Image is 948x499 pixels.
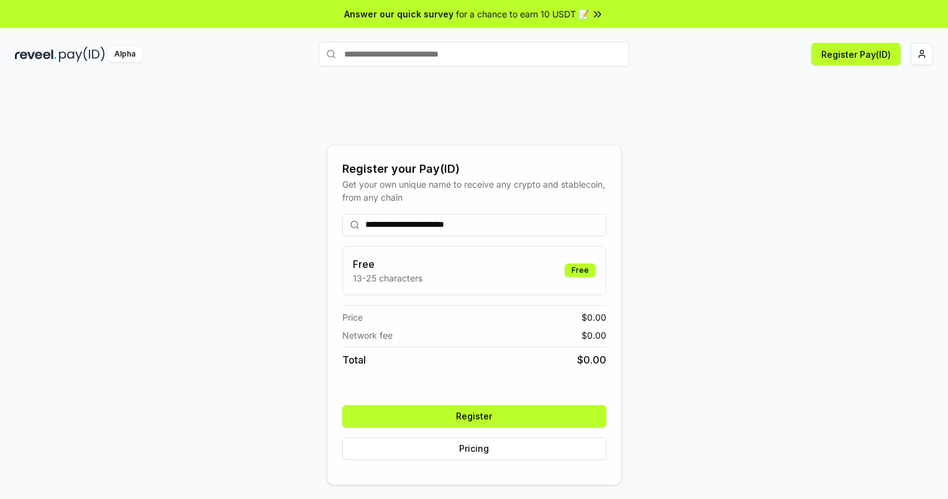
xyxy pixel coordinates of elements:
[342,329,393,342] span: Network fee
[107,47,142,62] div: Alpha
[565,263,596,277] div: Free
[344,7,453,21] span: Answer our quick survey
[577,352,606,367] span: $ 0.00
[581,329,606,342] span: $ 0.00
[456,7,589,21] span: for a chance to earn 10 USDT 📝
[342,405,606,428] button: Register
[15,47,57,62] img: reveel_dark
[342,160,606,178] div: Register your Pay(ID)
[353,272,422,285] p: 13-25 characters
[59,47,105,62] img: pay_id
[342,311,363,324] span: Price
[811,43,901,65] button: Register Pay(ID)
[342,352,366,367] span: Total
[581,311,606,324] span: $ 0.00
[342,437,606,460] button: Pricing
[353,257,422,272] h3: Free
[342,178,606,204] div: Get your own unique name to receive any crypto and stablecoin, from any chain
